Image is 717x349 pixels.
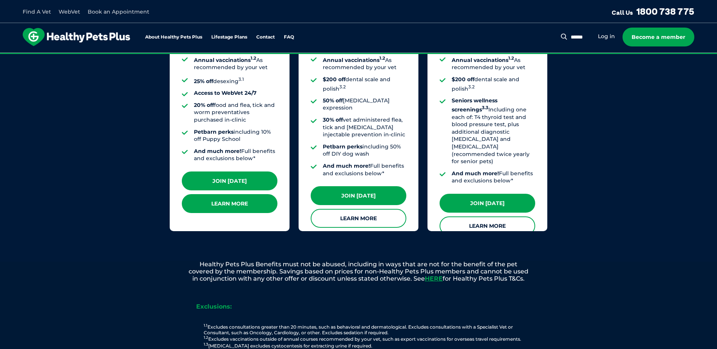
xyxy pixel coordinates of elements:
[251,56,256,61] sup: 1.2
[194,102,214,108] strong: 20% off
[194,128,277,143] li: including 10% off Puppy School
[284,35,294,40] a: FAQ
[612,6,694,17] a: Call Us1800 738 775
[211,35,247,40] a: Lifestage Plans
[482,105,488,110] sup: 3.3
[23,8,51,15] a: Find A Vet
[323,57,385,63] strong: Annual vaccinations
[452,76,474,83] strong: $200 off
[425,275,443,282] a: HERE
[339,84,346,90] sup: 3.2
[204,342,208,347] sup: 1.3
[440,194,535,213] a: Join [DATE]
[452,76,535,93] li: dental scale and polish
[468,84,475,90] sup: 3.2
[323,116,343,123] strong: 30% off
[323,55,406,71] li: As recommended by your vet
[452,55,535,71] li: As recommended by your vet
[194,55,277,71] li: As recommended by your vet
[194,148,241,154] strong: And much more!
[508,56,514,61] sup: 1.2
[194,76,277,85] li: desexing
[452,170,535,185] li: Full benefits and exclusions below*
[194,148,277,162] li: Full benefits and exclusions below*
[559,33,569,40] button: Search
[204,323,208,328] sup: 1.1
[452,57,514,63] strong: Annual vaccinations
[323,76,406,93] li: dental scale and polish
[182,171,277,190] a: Join [DATE]
[440,216,535,235] a: Learn More
[88,8,149,15] a: Book an Appointment
[379,56,385,61] sup: 1.2
[145,35,202,40] a: About Healthy Pets Plus
[323,116,406,139] li: vet administered flea, tick and [MEDICAL_DATA] injectable prevention in-clinic
[623,28,694,46] a: Become a member
[59,8,80,15] a: WebVet
[323,162,406,177] li: Full benefits and exclusions below*
[194,128,234,135] strong: Petbarn perks
[204,335,208,340] sup: 1.2
[194,78,213,85] strong: 25% off
[323,162,370,169] strong: And much more!
[452,170,499,177] strong: And much more!
[323,97,406,112] li: [MEDICAL_DATA] expression
[194,57,256,63] strong: Annual vaccinations
[182,194,277,213] a: Learn More
[194,90,257,96] strong: Access to WebVet 24/7
[196,303,232,310] strong: Exclusions:
[323,143,362,150] strong: Petbarn perks
[217,53,500,60] span: Proactive, preventative wellness program designed to keep your pet healthier and happier for longer
[238,77,244,82] sup: 3.1
[311,186,406,205] a: Join [DATE]
[452,97,535,165] li: Including one each of: T4 thyroid test and blood pressure test, plus additional diagnostic [MEDIC...
[162,261,555,283] p: Healthy Pets Plus Benefits must not be abused, including in ways that are not for the benefit of ...
[256,35,275,40] a: Contact
[452,97,497,113] strong: Seniors wellness screenings
[23,28,130,46] img: hpp-logo
[311,209,406,228] a: Learn More
[323,97,343,104] strong: 50% off
[194,102,277,124] li: food and flea, tick and worm preventatives purchased in-clinic
[323,143,406,158] li: including 50% off DIY dog wash
[612,9,633,16] span: Call Us
[323,76,345,83] strong: $200 off
[598,33,615,40] a: Log in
